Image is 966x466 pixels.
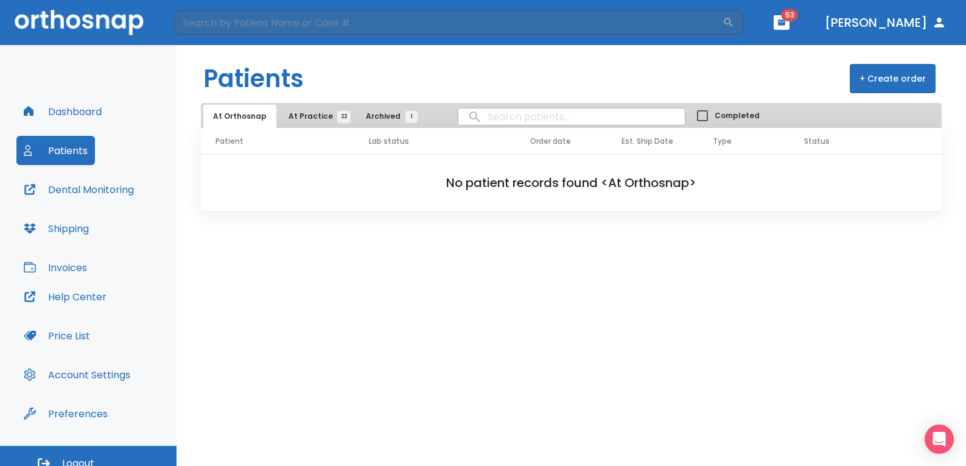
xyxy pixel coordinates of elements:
span: Est. Ship Date [621,136,673,147]
span: 22 [337,111,351,123]
button: Help Center [16,282,114,311]
button: Shipping [16,214,96,243]
img: Orthosnap [15,10,144,35]
input: search [458,105,685,129]
span: At Practice [289,111,344,122]
h2: No patient records found <At Orthosnap> [220,174,922,192]
span: Lab status [369,136,409,147]
span: 53 [782,9,798,21]
span: Order date [530,136,571,147]
button: Patients [16,136,95,165]
button: At Orthosnap [203,105,276,128]
button: Invoices [16,253,94,282]
span: Patient [215,136,243,147]
button: Price List [16,321,97,350]
span: Completed [715,110,760,121]
button: [PERSON_NAME] [820,12,951,34]
button: + Create order [850,64,936,93]
span: Type [713,136,732,147]
span: Status [804,136,830,147]
span: Archived [366,111,411,122]
button: Account Settings [16,360,138,389]
div: Open Intercom Messenger [925,425,954,454]
h1: Patients [203,60,304,97]
div: tabs [203,105,424,128]
button: Dashboard [16,97,109,126]
button: Dental Monitoring [16,175,141,204]
input: Search by Patient Name or Case # [174,10,723,35]
span: 1 [405,111,418,123]
button: Preferences [16,399,115,428]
